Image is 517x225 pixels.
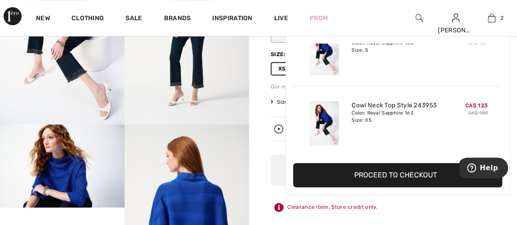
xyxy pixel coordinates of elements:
div: Royal Sapphire 163 [272,8,295,42]
s: CA$ 189 [468,110,488,116]
span: XS [271,62,293,75]
div: [PERSON_NAME] [438,26,473,35]
img: Watch the replay [274,124,283,133]
iframe: Opens a widget where you can find more information [459,158,508,180]
img: My Info [452,13,459,23]
a: Live [274,13,288,23]
img: 1ère Avenue [4,7,22,25]
span: Size Guide [271,98,304,106]
div: Size: [271,50,288,58]
a: Sale [125,14,142,24]
span: CA$ 123 [465,102,488,109]
a: New [36,14,50,24]
span: Inspiration [212,14,252,24]
a: Cowl Neck Top Style 243953 [352,101,437,110]
a: Brands [164,14,191,24]
img: My Bag [488,13,495,23]
a: Prom [310,13,328,23]
a: Clothing [71,14,104,24]
img: Cowl Neck Top Style 243953 [309,31,339,75]
div: Color: Royal Sapphire 163 Size: XS [352,110,440,124]
s: CA$ 189 [468,40,488,46]
div: Clearance item. Store credit only. [271,199,495,216]
div: Color: Royal Sapphire 163 Size: S [352,40,440,54]
img: Cowl Neck Top Style 243953 [309,101,339,146]
a: 2 [474,13,510,23]
button: ✔ Added to Bag [271,154,495,186]
span: 2 [500,14,503,22]
button: Proceed to Checkout [293,163,502,187]
a: Sign In [452,13,459,22]
div: Our model is 5'9"/175 cm and wears a size 6. [271,83,495,91]
img: search the website [415,13,423,23]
